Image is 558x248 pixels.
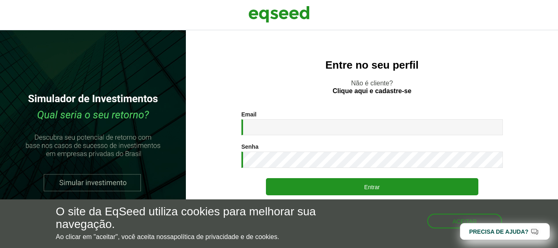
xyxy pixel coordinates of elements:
p: Ao clicar em "aceitar", você aceita nossa . [56,233,324,241]
a: política de privacidade e de cookies [174,234,277,240]
label: Senha [241,144,259,150]
h2: Entre no seu perfil [202,59,542,71]
h5: O site da EqSeed utiliza cookies para melhorar sua navegação. [56,206,324,231]
a: Clique aqui e cadastre-se [333,88,411,94]
p: Não é cliente? [202,79,542,95]
img: EqSeed Logo [248,4,310,25]
label: Email [241,112,257,117]
button: Aceitar [427,214,502,228]
button: Entrar [266,178,478,195]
